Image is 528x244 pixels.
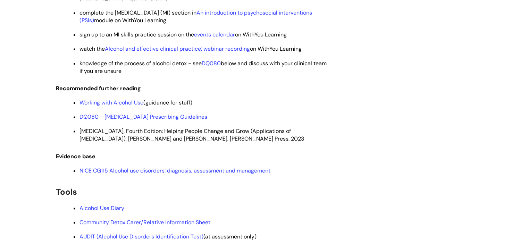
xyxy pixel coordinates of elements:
a: Alcohol and effective clinical practice: webinar recording [105,45,250,52]
a: events calendar [194,31,235,38]
span: Recommended further reading [56,85,141,92]
span: (at assessment only) [79,233,258,240]
a: AUDIT (Alcohol Use Disorders Identification Test) [79,233,203,240]
a: Alcohol Use Diary [79,204,124,212]
span: (guidance for staff) [79,99,192,106]
span: knowledge of the process of alcohol detox - see below and discuss with your clinical team if you ... [79,60,327,75]
span: sign up to an MI skills practice session on the on WithYou Learning [79,31,287,38]
a: NICE CG115 Alcohol use disorders: diagnosis, assessment and management [79,167,270,174]
a: DQ080 [202,60,221,67]
a: Community Detox Carer/Relative Information Sheet [79,219,210,226]
span: watch the on WithYou Learning [79,45,302,52]
span: Tools [56,186,77,197]
a: An introduction to psychosocial interventions (PSIs) [79,9,312,24]
span: Evidence base [56,153,95,160]
a: DQ080 - [MEDICAL_DATA] Prescribing Guidelines [79,113,207,120]
a: Working with Alcohol Use [79,99,143,106]
span: complete the [MEDICAL_DATA] (MI) section in module on WithYou Learning [79,9,312,24]
span: [MEDICAL_DATA], Fourth Edition: Helping People Change and Grow (Applications of [MEDICAL_DATA]), ... [79,127,304,142]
